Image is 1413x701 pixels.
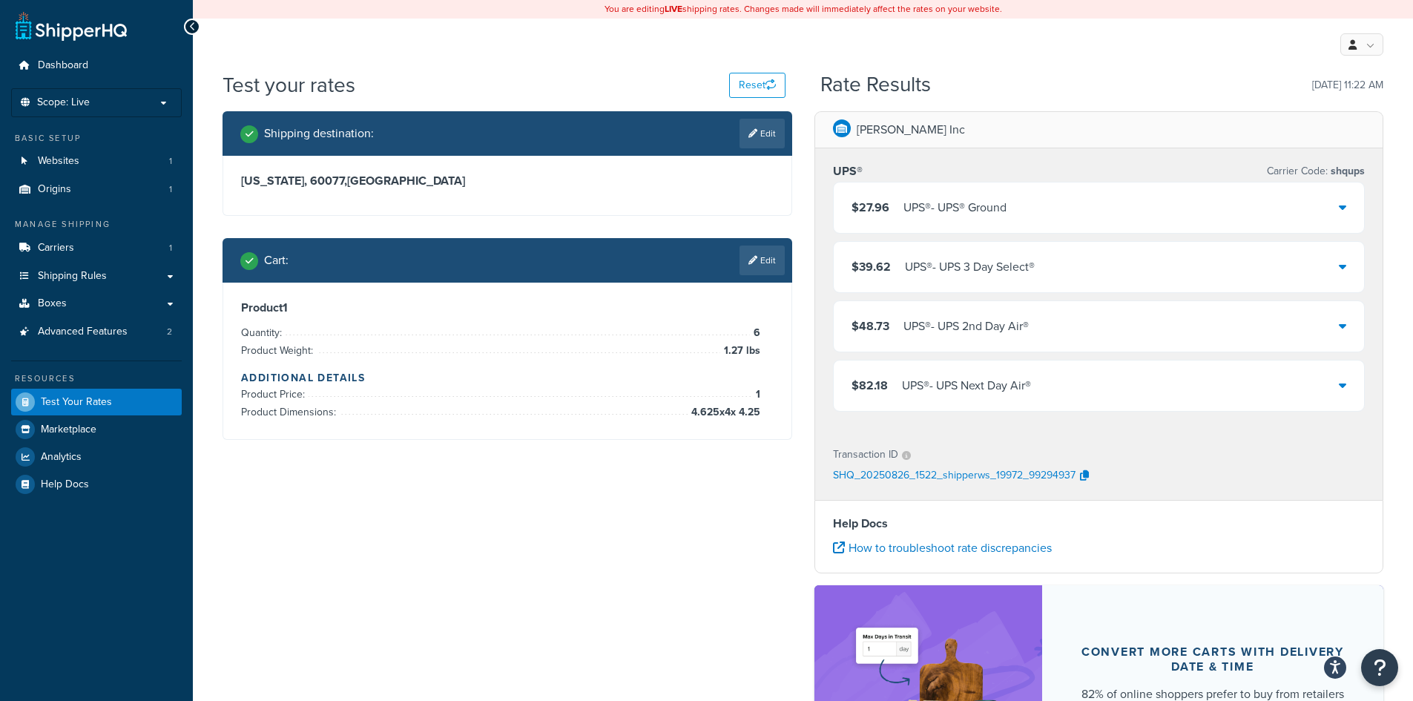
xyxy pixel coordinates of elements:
a: Carriers1 [11,234,182,262]
a: Edit [740,246,785,275]
span: Help Docs [41,478,89,491]
div: UPS® - UPS Next Day Air® [902,375,1031,396]
div: UPS® - UPS 2nd Day Air® [903,316,1029,337]
span: $82.18 [852,377,888,394]
li: Carriers [11,234,182,262]
div: Convert more carts with delivery date & time [1078,645,1348,674]
a: Edit [740,119,785,148]
div: Manage Shipping [11,218,182,231]
span: Websites [38,155,79,168]
span: 1 [169,155,172,168]
span: Product Weight: [241,343,317,358]
a: Test Your Rates [11,389,182,415]
li: Origins [11,176,182,203]
a: How to troubleshoot rate discrepancies [833,539,1052,556]
span: Origins [38,183,71,196]
h2: Cart : [264,254,289,267]
span: Scope: Live [37,96,90,109]
span: $48.73 [852,317,889,335]
h3: UPS® [833,164,863,179]
a: Shipping Rules [11,263,182,290]
span: $39.62 [852,258,891,275]
span: Advanced Features [38,326,128,338]
button: Reset [729,73,785,98]
span: Product Dimensions: [241,404,340,420]
span: 1 [169,242,172,254]
p: [DATE] 11:22 AM [1312,75,1383,96]
h4: Additional Details [241,370,774,386]
a: Boxes [11,290,182,317]
p: Carrier Code: [1267,161,1365,182]
div: UPS® - UPS 3 Day Select® [905,257,1035,277]
a: Websites1 [11,148,182,175]
h3: [US_STATE], 60077 , [GEOGRAPHIC_DATA] [241,174,774,188]
h3: Product 1 [241,300,774,315]
span: 2 [167,326,172,338]
div: Basic Setup [11,132,182,145]
h2: Shipping destination : [264,127,374,140]
span: 1 [169,183,172,196]
a: Help Docs [11,471,182,498]
span: 1.27 lbs [720,342,760,360]
a: Advanced Features2 [11,318,182,346]
div: UPS® - UPS® Ground [903,197,1007,218]
a: Dashboard [11,52,182,79]
span: shqups [1328,163,1365,179]
span: 6 [750,324,760,342]
h1: Test your rates [223,70,355,99]
span: Carriers [38,242,74,254]
span: Dashboard [38,59,88,72]
li: Websites [11,148,182,175]
span: Analytics [41,451,82,464]
span: Test Your Rates [41,396,112,409]
a: Marketplace [11,416,182,443]
span: Shipping Rules [38,270,107,283]
a: Analytics [11,444,182,470]
span: 1 [752,386,760,404]
button: Open Resource Center [1361,649,1398,686]
a: Origins1 [11,176,182,203]
span: $27.96 [852,199,889,216]
p: SHQ_20250826_1522_shipperws_19972_99294937 [833,465,1076,487]
li: Advanced Features [11,318,182,346]
div: Resources [11,372,182,385]
span: 4.625 x 4 x 4.25 [688,404,760,421]
span: Marketplace [41,424,96,436]
span: Boxes [38,297,67,310]
h2: Rate Results [820,73,931,96]
b: LIVE [665,2,682,16]
h4: Help Docs [833,515,1366,533]
span: Product Price: [241,386,309,402]
p: [PERSON_NAME] Inc [857,119,965,140]
span: Quantity: [241,325,286,340]
p: Transaction ID [833,444,898,465]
